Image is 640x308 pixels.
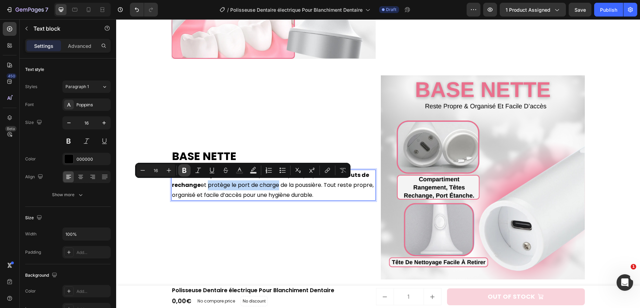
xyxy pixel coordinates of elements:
[25,66,44,73] div: Text style
[77,156,109,162] div: 000000
[25,231,37,237] div: Width
[62,81,111,93] button: Paragraph 1
[594,3,623,17] button: Publish
[25,156,36,162] div: Color
[33,24,92,33] p: Text block
[600,6,617,13] div: Publish
[77,102,109,108] div: Poppins
[308,269,325,286] button: increment
[130,3,158,17] div: Undo/Redo
[7,73,17,79] div: 450
[631,264,636,269] span: 1
[25,118,43,127] div: Size
[65,84,89,90] span: Paragraph 1
[116,19,640,308] iframe: Design area
[81,280,119,284] p: No compare price
[77,249,109,256] div: Add...
[331,269,469,286] button: Out of stock
[5,126,17,131] div: Beta
[569,3,591,17] button: Save
[25,189,111,201] button: Show more
[25,288,36,294] div: Color
[386,7,396,13] span: Draft
[3,3,51,17] button: 7
[55,267,222,276] h1: Polisseuse Dentaire électrique Pour Blanchiment Dentaire
[25,84,37,90] div: Styles
[52,191,84,198] div: Show more
[45,6,48,14] p: 7
[506,6,550,13] span: 1 product assigned
[68,42,91,50] p: Advanced
[135,163,351,178] div: Editor contextual toolbar
[227,6,229,13] span: /
[575,7,586,13] span: Save
[77,288,109,295] div: Add...
[25,172,44,182] div: Align
[25,249,41,255] div: Padding
[372,272,419,283] div: Out of stock
[500,3,566,17] button: 1 product assigned
[25,102,34,108] div: Font
[25,271,59,280] div: Background
[34,42,53,50] p: Settings
[63,228,110,240] input: Auto
[265,56,469,260] img: 5_957f52f2-89ae-4bf2-be01-5385e780a378.png
[230,6,363,13] span: Polisseuse Dentaire électrique Pour Blanchiment Dentaire
[25,213,43,223] div: Size
[260,269,277,286] button: decrement
[126,279,150,285] p: No discount
[55,276,76,288] div: 0,00€
[617,274,633,291] iframe: Intercom live chat
[277,269,308,286] input: quantity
